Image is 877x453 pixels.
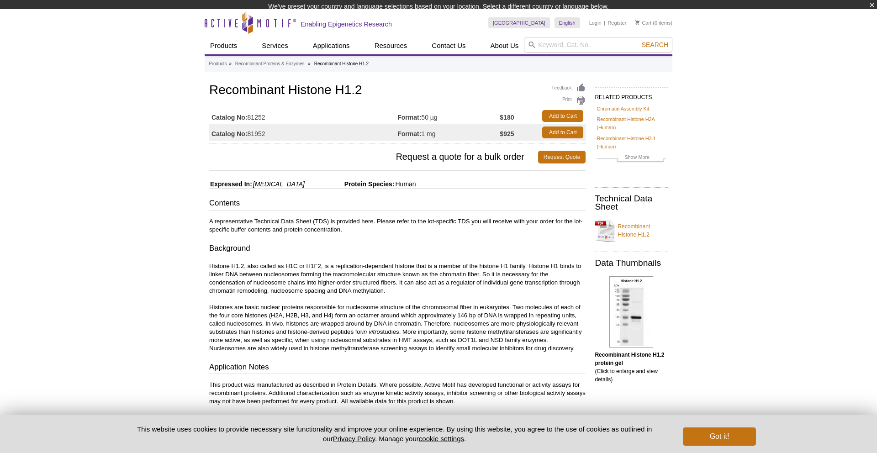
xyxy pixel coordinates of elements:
a: Chromatin Assembly Kit [597,105,649,113]
img: Recombinant Histone H1.2 protein gel [609,276,653,348]
td: 81952 [209,124,397,141]
h3: Application Notes [209,362,586,374]
a: Login [589,20,602,26]
a: English [555,17,580,28]
td: 1 mg [397,124,500,141]
button: Search [639,41,671,49]
strong: Format: [397,130,421,138]
b: Recombinant Histone H1.2 protein gel [595,352,664,366]
span: Search [642,41,668,48]
li: Recombinant Histone H1.2 [314,61,369,66]
a: Recombinant Proteins & Enzymes [235,60,305,68]
button: cookie settings [419,435,464,442]
li: » [308,61,311,66]
a: Resources [369,37,413,54]
h2: Data Thumbnails [595,259,668,267]
strong: Catalog No: [211,130,248,138]
a: Register [608,20,626,26]
p: (Click to enlarge and view details) [595,351,668,384]
h2: Enabling Epigenetics Research [301,20,392,28]
a: Cart [635,20,651,26]
p: Histone H1.2, also called as H1C or H1F2, is a replication-dependent histone that is a member of ... [209,262,586,353]
p: This product was manufactured as described in Protein Details. Where possible, Active Motif has d... [209,381,586,406]
span: Protein Species: [306,180,395,188]
span: Expressed In: [209,180,252,188]
h2: Technical Data Sheet [595,195,668,211]
a: Add to Cart [542,110,583,122]
li: | [604,17,605,28]
p: A representative Technical Data Sheet (TDS) is provided here. Please refer to the lot-specific TD... [209,217,586,234]
a: Feedback [552,83,586,93]
h1: Recombinant Histone H1.2 [209,83,586,99]
span: Human [394,180,416,188]
a: Services [256,37,294,54]
h3: Contents [209,198,586,211]
strong: $925 [500,130,514,138]
a: Show More [597,153,666,163]
input: Keyword, Cat. No. [524,37,672,53]
td: 50 µg [397,108,500,124]
a: Applications [307,37,355,54]
a: Products [209,60,227,68]
h3: Background [209,243,586,256]
td: 81252 [209,108,397,124]
a: [GEOGRAPHIC_DATA] [488,17,550,28]
a: Recombinant Histone H3.1 (Human) [597,134,666,151]
span: Request a quote for a bulk order [209,151,538,163]
a: About Us [485,37,524,54]
strong: $180 [500,113,514,121]
a: Products [205,37,243,54]
img: Change Here [475,7,500,28]
a: Recombinant Histone H2A (Human) [597,115,666,132]
a: Contact Us [426,37,471,54]
a: Privacy Policy [333,435,375,442]
strong: Catalog No: [211,113,248,121]
a: Add to Cart [542,126,583,138]
img: Your Cart [635,20,639,25]
p: This website uses cookies to provide necessary site functionality and improve your online experie... [121,424,668,443]
h2: RELATED PRODUCTS [595,87,668,103]
li: » [229,61,232,66]
i: [MEDICAL_DATA] [253,180,305,188]
a: Recombinant Histone H1.2 [595,217,668,244]
a: Request Quote [538,151,586,163]
strong: Format: [397,113,421,121]
a: Print [552,95,586,105]
li: (0 items) [635,17,672,28]
i: in vitro [362,328,380,335]
button: Got it! [683,427,756,446]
